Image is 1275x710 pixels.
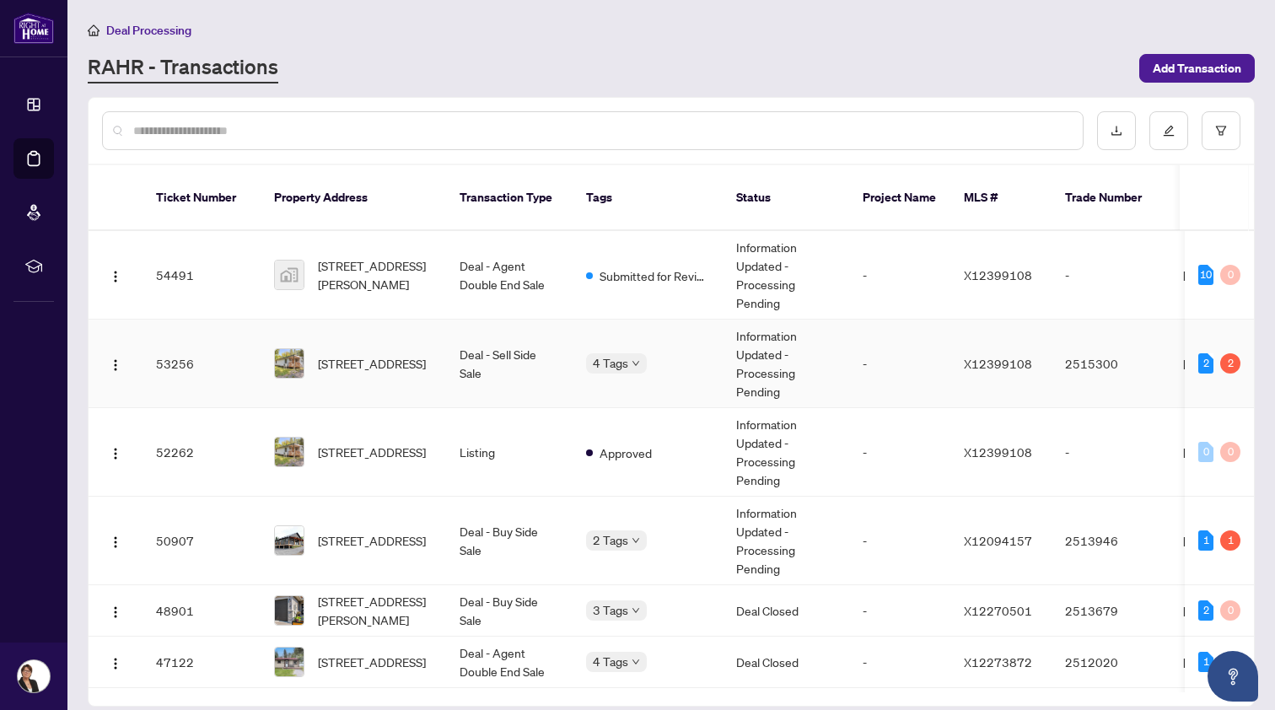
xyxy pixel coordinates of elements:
[109,657,122,670] img: Logo
[1111,125,1122,137] span: download
[573,165,723,231] th: Tags
[600,266,709,285] span: Submitted for Review
[102,438,129,465] button: Logo
[723,637,849,688] td: Deal Closed
[109,605,122,619] img: Logo
[102,261,129,288] button: Logo
[1052,637,1170,688] td: 2512020
[318,531,426,550] span: [STREET_ADDRESS]
[723,497,849,585] td: Information Updated - Processing Pending
[275,261,304,289] img: thumbnail-img
[143,165,261,231] th: Ticket Number
[109,358,122,372] img: Logo
[1220,530,1240,551] div: 1
[88,24,100,36] span: home
[446,231,573,320] td: Deal - Agent Double End Sale
[1220,353,1240,374] div: 2
[275,438,304,466] img: thumbnail-img
[318,443,426,461] span: [STREET_ADDRESS]
[632,359,640,368] span: down
[143,320,261,408] td: 53256
[593,530,628,550] span: 2 Tags
[849,497,950,585] td: -
[950,165,1052,231] th: MLS #
[1139,54,1255,83] button: Add Transaction
[275,349,304,378] img: thumbnail-img
[849,165,950,231] th: Project Name
[1052,231,1170,320] td: -
[446,320,573,408] td: Deal - Sell Side Sale
[849,585,950,637] td: -
[964,533,1032,548] span: X12094157
[88,53,278,83] a: RAHR - Transactions
[849,408,950,497] td: -
[143,408,261,497] td: 52262
[1052,165,1170,231] th: Trade Number
[1149,111,1188,150] button: edit
[446,165,573,231] th: Transaction Type
[849,637,950,688] td: -
[1198,652,1213,672] div: 1
[593,652,628,671] span: 4 Tags
[1052,408,1170,497] td: -
[1215,125,1227,137] span: filter
[446,408,573,497] td: Listing
[593,353,628,373] span: 4 Tags
[723,320,849,408] td: Information Updated - Processing Pending
[1220,600,1240,621] div: 0
[632,536,640,545] span: down
[849,231,950,320] td: -
[446,585,573,637] td: Deal - Buy Side Sale
[849,320,950,408] td: -
[446,497,573,585] td: Deal - Buy Side Sale
[275,648,304,676] img: thumbnail-img
[723,165,849,231] th: Status
[1163,125,1175,137] span: edit
[1198,530,1213,551] div: 1
[1052,497,1170,585] td: 2513946
[1198,600,1213,621] div: 2
[964,356,1032,371] span: X12399108
[1220,265,1240,285] div: 0
[102,597,129,624] button: Logo
[593,600,628,620] span: 3 Tags
[318,354,426,373] span: [STREET_ADDRESS]
[318,256,433,293] span: [STREET_ADDRESS][PERSON_NAME]
[1097,111,1136,150] button: download
[632,606,640,615] span: down
[102,648,129,675] button: Logo
[13,13,54,44] img: logo
[1220,442,1240,462] div: 0
[723,231,849,320] td: Information Updated - Processing Pending
[1052,320,1170,408] td: 2515300
[632,658,640,666] span: down
[1198,442,1213,462] div: 0
[106,23,191,38] span: Deal Processing
[143,231,261,320] td: 54491
[261,165,446,231] th: Property Address
[18,660,50,692] img: Profile Icon
[1052,585,1170,637] td: 2513679
[143,585,261,637] td: 48901
[109,270,122,283] img: Logo
[1208,651,1258,702] button: Open asap
[102,527,129,554] button: Logo
[109,535,122,549] img: Logo
[1198,353,1213,374] div: 2
[723,585,849,637] td: Deal Closed
[143,637,261,688] td: 47122
[318,592,433,629] span: [STREET_ADDRESS][PERSON_NAME]
[275,596,304,625] img: thumbnail-img
[964,654,1032,670] span: X12273872
[446,637,573,688] td: Deal - Agent Double End Sale
[275,526,304,555] img: thumbnail-img
[600,444,652,462] span: Approved
[964,267,1032,282] span: X12399108
[1153,55,1241,82] span: Add Transaction
[143,497,261,585] td: 50907
[1202,111,1240,150] button: filter
[109,447,122,460] img: Logo
[964,444,1032,460] span: X12399108
[1198,265,1213,285] div: 10
[723,408,849,497] td: Information Updated - Processing Pending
